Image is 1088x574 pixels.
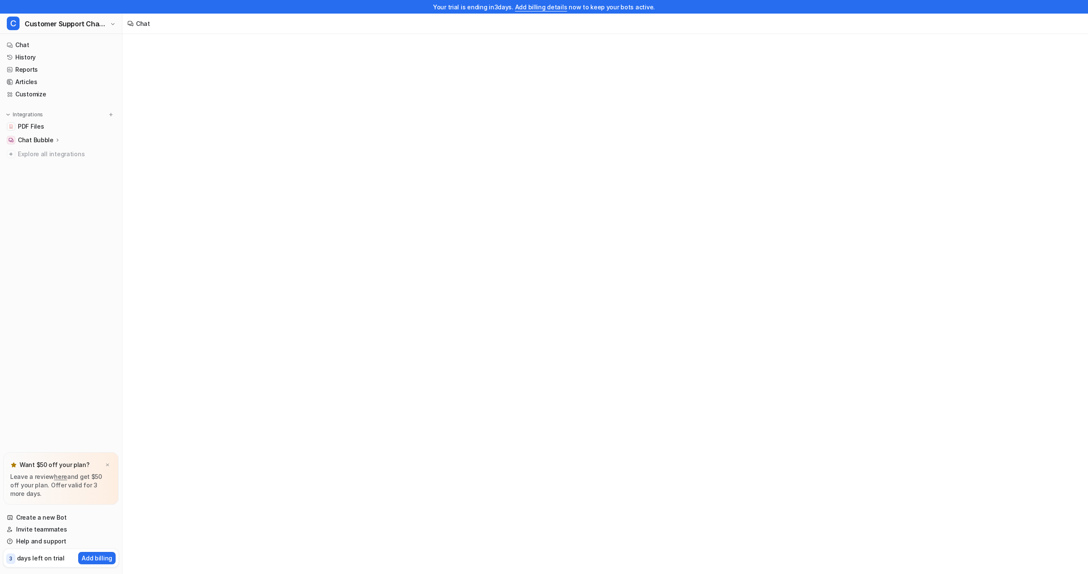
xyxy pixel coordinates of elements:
a: Add billing details [515,3,567,11]
a: Reports [3,64,119,76]
p: 3 [9,555,12,563]
img: PDF Files [8,124,14,129]
a: Create a new Bot [3,512,119,523]
span: C [7,17,20,30]
p: Add billing [82,554,112,563]
span: Explore all integrations [18,147,115,161]
img: explore all integrations [7,150,15,158]
span: Customer Support Chatbot [25,18,108,30]
a: PDF FilesPDF Files [3,121,119,132]
span: PDF Files [18,122,44,131]
p: Leave a review and get $50 off your plan. Offer valid for 3 more days. [10,473,112,498]
a: Invite teammates [3,523,119,535]
img: expand menu [5,112,11,118]
p: Integrations [13,111,43,118]
a: Help and support [3,535,119,547]
button: Integrations [3,110,45,119]
a: Articles [3,76,119,88]
p: days left on trial [17,554,65,563]
a: Chat [3,39,119,51]
img: star [10,461,17,468]
a: History [3,51,119,63]
a: here [54,473,67,480]
img: x [105,462,110,468]
div: Chat [136,19,150,28]
img: Chat Bubble [8,138,14,143]
a: Customize [3,88,119,100]
p: Want $50 off your plan? [20,461,90,469]
button: Add billing [78,552,116,564]
img: menu_add.svg [108,112,114,118]
a: Explore all integrations [3,148,119,160]
p: Chat Bubble [18,136,54,144]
